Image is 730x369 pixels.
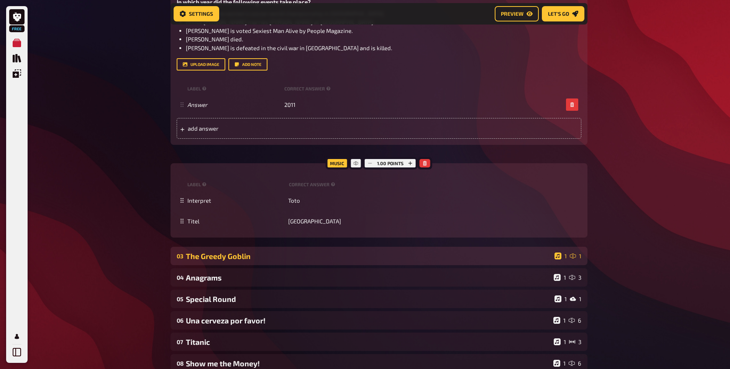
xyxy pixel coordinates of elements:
div: 6 [569,360,581,367]
span: Toto [288,197,300,204]
span: Titel [187,218,199,225]
i: Answer [187,101,207,108]
div: 1.00 points [363,157,418,169]
div: Music [325,157,349,169]
span: 2011 [284,101,295,108]
span: [PERSON_NAME] is voted Sexiest Man Alive by People Magazine. [186,27,353,34]
span: add answer [188,125,307,132]
div: Special Round [186,295,551,303]
span: Free [10,26,24,31]
div: Show me the Money! [186,359,550,368]
small: correct answer [284,85,332,92]
div: 08 [177,360,183,367]
div: Anagrams [186,273,551,282]
div: 1 [554,295,567,302]
div: 1 [553,317,566,324]
div: 1 [570,253,581,259]
div: 03 [177,253,183,259]
div: 1 [554,274,566,281]
span: [PERSON_NAME] died. [186,36,243,43]
small: label [187,181,286,188]
span: Settings [189,11,213,16]
span: [GEOGRAPHIC_DATA] [288,218,341,225]
a: Overlays [9,66,25,81]
a: Let's go [542,6,584,21]
a: My Account [9,329,25,344]
button: Add note [228,58,267,71]
div: 05 [177,295,183,302]
div: The Greedy Goblin [186,252,551,261]
div: 1 [570,295,581,302]
a: Settings [174,6,219,21]
button: upload image [177,58,225,71]
div: Titanic [186,338,551,346]
span: Let's go [548,11,569,16]
span: Preview [501,11,523,16]
a: My Quizzes [9,35,25,51]
div: 3 [569,338,581,345]
span: [PERSON_NAME] is defeated in the civil war in [GEOGRAPHIC_DATA] and is killed. [186,44,392,51]
a: Preview [495,6,539,21]
a: Quiz Library [9,51,25,66]
div: Una cerveza por favor! [186,316,550,325]
div: 06 [177,317,183,324]
div: 04 [177,274,183,281]
div: 6 [569,317,581,324]
div: 1 [554,253,567,259]
div: 07 [177,338,183,345]
small: label [187,85,281,92]
span: Interpret [187,197,211,204]
div: 1 [553,360,566,367]
div: 3 [569,274,581,281]
small: correct answer [289,181,337,188]
div: 1 [554,338,566,345]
